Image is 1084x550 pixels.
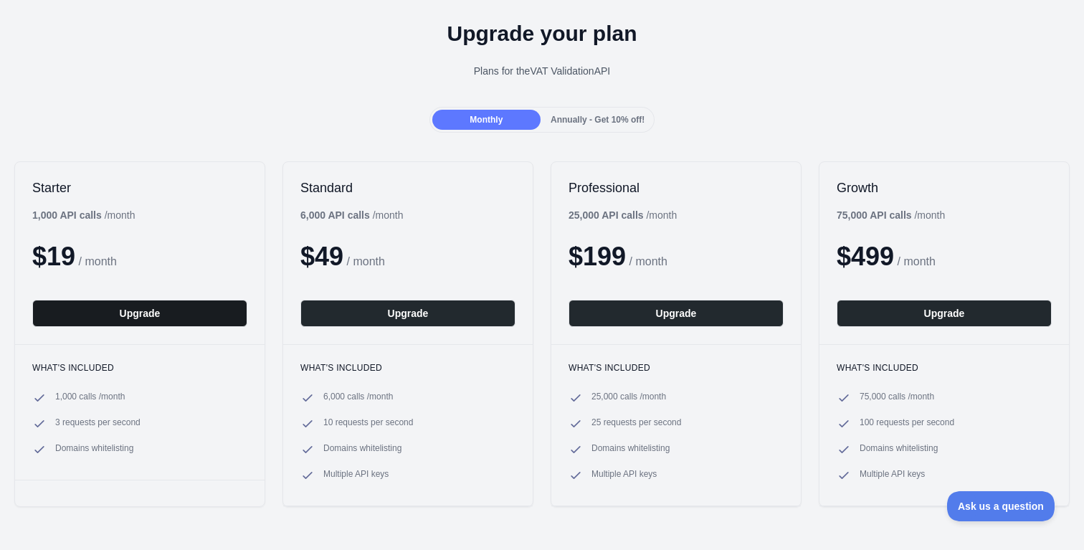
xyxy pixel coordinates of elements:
button: Upgrade [300,300,515,327]
span: / month [898,255,936,267]
span: $ 199 [569,242,626,271]
iframe: Toggle Customer Support [947,491,1055,521]
button: Upgrade [569,300,784,327]
span: $ 499 [837,242,894,271]
button: Upgrade [837,300,1052,327]
span: / month [629,255,667,267]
